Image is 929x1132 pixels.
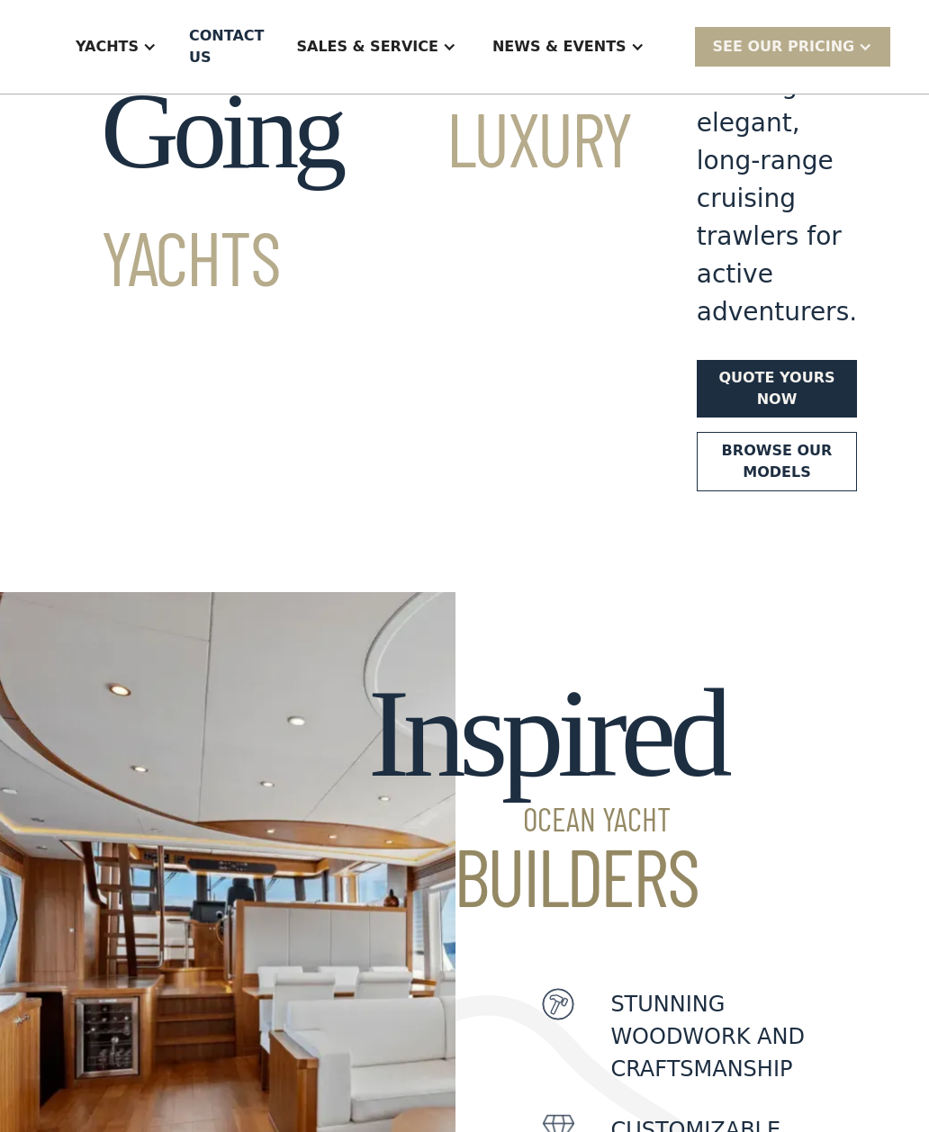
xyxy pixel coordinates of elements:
[368,664,726,916] h2: Inspired
[368,803,726,835] span: Ocean Yacht
[296,36,437,58] div: Sales & Service
[368,835,726,916] span: Builders
[474,11,663,83] div: News & EVENTS
[492,36,627,58] div: News & EVENTS
[697,432,857,491] a: Browse our models
[189,25,264,68] div: Contact US
[695,27,891,66] div: SEE Our Pricing
[58,11,175,83] div: Yachts
[76,36,139,58] div: Yachts
[610,988,852,1085] p: Stunning woodwork and craftsmanship
[697,360,857,418] a: Quote yours now
[713,36,855,58] div: SEE Our Pricing
[278,11,474,83] div: Sales & Service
